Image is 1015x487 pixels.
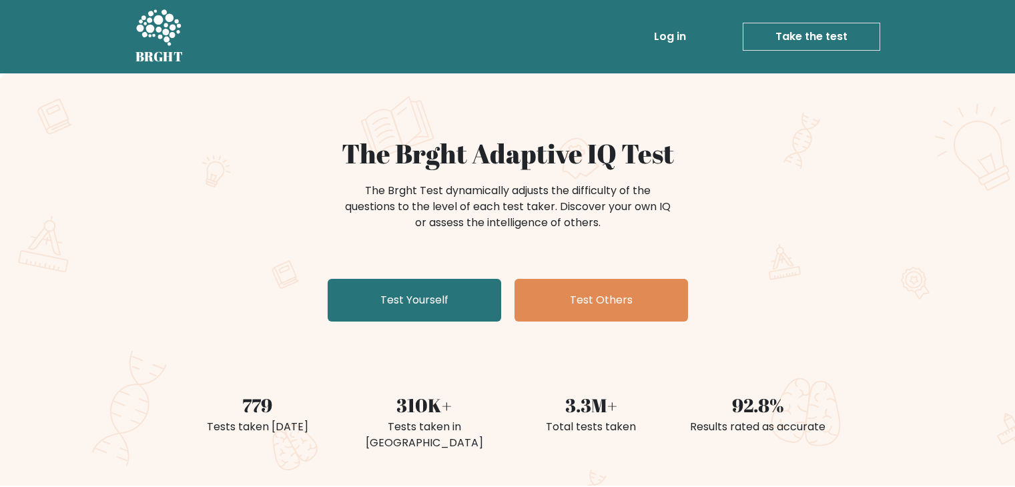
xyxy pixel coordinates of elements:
[683,419,833,435] div: Results rated as accurate
[349,391,500,419] div: 310K+
[341,183,675,231] div: The Brght Test dynamically adjusts the difficulty of the questions to the level of each test take...
[328,279,501,322] a: Test Yourself
[743,23,880,51] a: Take the test
[683,391,833,419] div: 92.8%
[349,419,500,451] div: Tests taken in [GEOGRAPHIC_DATA]
[182,419,333,435] div: Tests taken [DATE]
[135,5,184,68] a: BRGHT
[516,419,667,435] div: Total tests taken
[516,391,667,419] div: 3.3M+
[182,137,833,169] h1: The Brght Adaptive IQ Test
[135,49,184,65] h5: BRGHT
[515,279,688,322] a: Test Others
[649,23,691,50] a: Log in
[182,391,333,419] div: 779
